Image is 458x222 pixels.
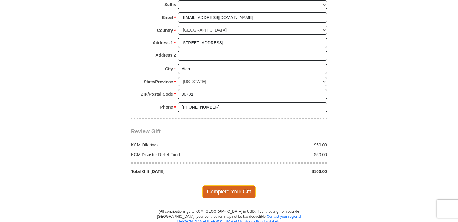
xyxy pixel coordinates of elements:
[157,26,173,35] strong: Country
[162,13,173,22] strong: Email
[128,142,229,148] div: KCM Offerings
[155,51,176,59] strong: Address 2
[128,168,229,174] div: Total Gift [DATE]
[164,0,176,9] strong: Suffix
[153,39,173,47] strong: Address 1
[229,168,330,174] div: $100.00
[202,185,256,198] span: Complete Your Gift
[229,142,330,148] div: $50.00
[141,90,173,98] strong: ZIP/Postal Code
[229,152,330,158] div: $50.00
[160,103,173,111] strong: Phone
[128,152,229,158] div: KCM Disaster Relief Fund
[144,78,173,86] strong: State/Province
[165,65,173,73] strong: City
[131,128,161,134] span: Review Gift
